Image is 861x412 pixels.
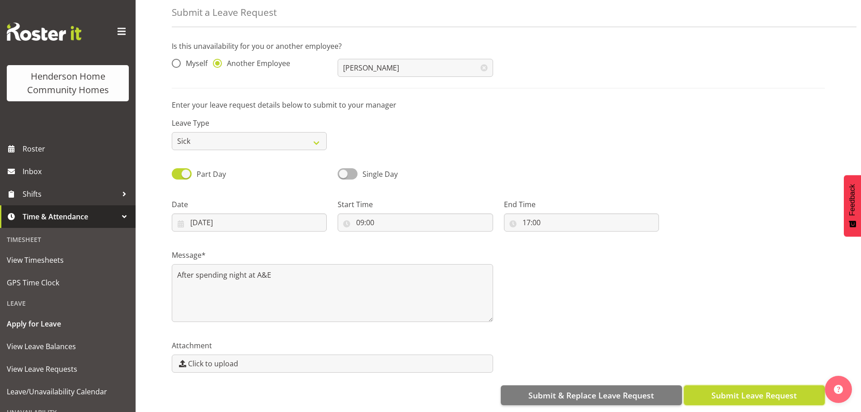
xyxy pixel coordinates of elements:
[7,23,81,41] img: Rosterit website logo
[2,358,133,380] a: View Leave Requests
[338,213,493,232] input: Click to select...
[172,118,327,128] label: Leave Type
[172,199,327,210] label: Date
[848,184,856,216] span: Feedback
[7,253,129,267] span: View Timesheets
[172,99,825,110] p: Enter your leave request details below to submit to your manager
[172,250,493,260] label: Message*
[504,199,659,210] label: End Time
[172,213,327,232] input: Click to select...
[7,317,129,331] span: Apply for Leave
[23,210,118,223] span: Time & Attendance
[501,385,682,405] button: Submit & Replace Leave Request
[528,389,654,401] span: Submit & Replace Leave Request
[684,385,825,405] button: Submit Leave Request
[2,335,133,358] a: View Leave Balances
[7,385,129,398] span: Leave/Unavailability Calendar
[23,142,131,156] span: Roster
[338,59,493,77] input: Select Employee
[2,249,133,271] a: View Timesheets
[7,362,129,376] span: View Leave Requests
[338,199,493,210] label: Start Time
[2,380,133,403] a: Leave/Unavailability Calendar
[2,294,133,313] div: Leave
[2,230,133,249] div: Timesheet
[188,358,238,369] span: Click to upload
[181,59,207,68] span: Myself
[504,213,659,232] input: Click to select...
[711,389,797,401] span: Submit Leave Request
[23,165,131,178] span: Inbox
[222,59,290,68] span: Another Employee
[834,385,843,394] img: help-xxl-2.png
[23,187,118,201] span: Shifts
[844,175,861,237] button: Feedback - Show survey
[362,169,398,179] span: Single Day
[2,313,133,335] a: Apply for Leave
[2,271,133,294] a: GPS Time Clock
[7,340,129,353] span: View Leave Balances
[172,7,277,18] h4: Submit a Leave Request
[7,276,129,289] span: GPS Time Clock
[172,41,825,52] p: Is this unavailability for you or another employee?
[172,340,493,351] label: Attachment
[16,70,120,97] div: Henderson Home Community Homes
[197,169,226,179] span: Part Day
